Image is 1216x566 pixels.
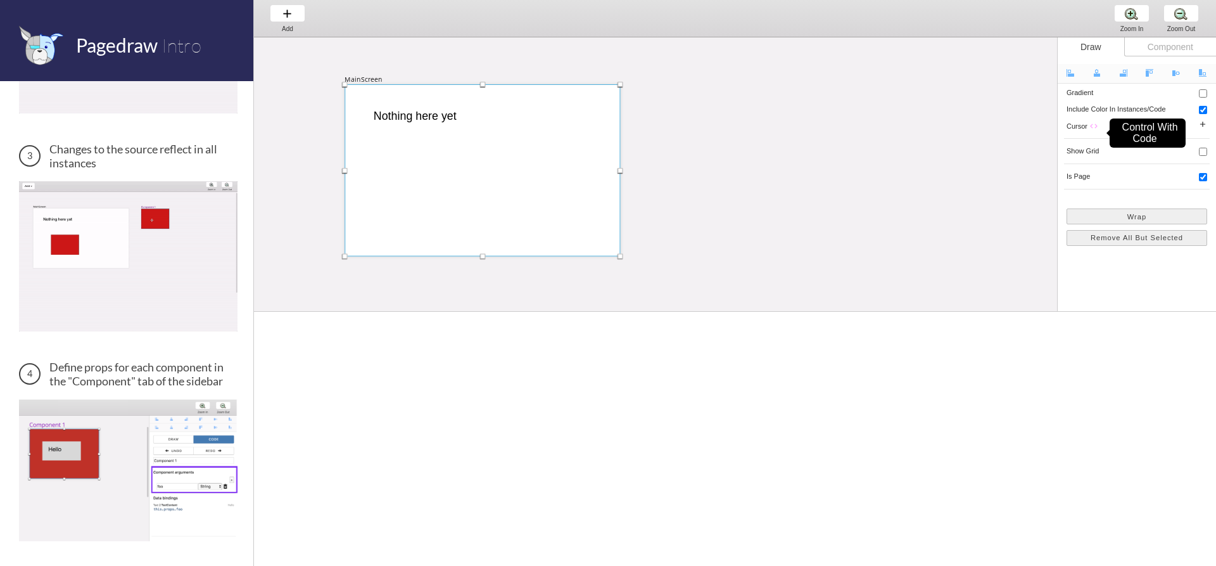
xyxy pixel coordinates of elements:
[1108,25,1156,32] div: Zoom In
[1174,7,1187,20] img: zoom-minus.png
[345,75,382,84] div: MainScreen
[1067,230,1207,246] button: Remove All But Selected
[1199,89,1207,98] input: gradient
[1199,148,1207,156] input: show grid
[1124,37,1216,56] div: Component
[1198,120,1207,129] i: add
[1089,122,1098,131] i: code
[1067,209,1207,224] button: Wrap
[263,25,312,32] div: Add
[1067,147,1111,155] h5: show grid
[1067,89,1111,96] h5: gradient
[1117,117,1178,149] span: Control with code
[281,7,294,20] img: baseline-add-24px.svg
[19,142,237,170] h3: Changes to the source reflect in all instances
[19,360,237,388] h3: Define props for each component in the "Component" tab of the sidebar
[161,34,201,57] span: Intro
[1067,172,1111,180] h5: Is page
[1125,7,1138,20] img: zoom-plus.png
[1199,106,1207,114] input: include color in instances/code
[76,34,158,56] span: Pagedraw
[19,181,237,331] img: Change the source
[19,399,237,541] img: Change the source
[1157,25,1205,32] div: Zoom Out
[1199,173,1207,181] input: Is page
[19,25,63,65] img: favicon.png
[1058,37,1124,56] div: Draw
[1067,122,1087,130] span: cursor
[1067,105,1170,113] h5: include color in instances/code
